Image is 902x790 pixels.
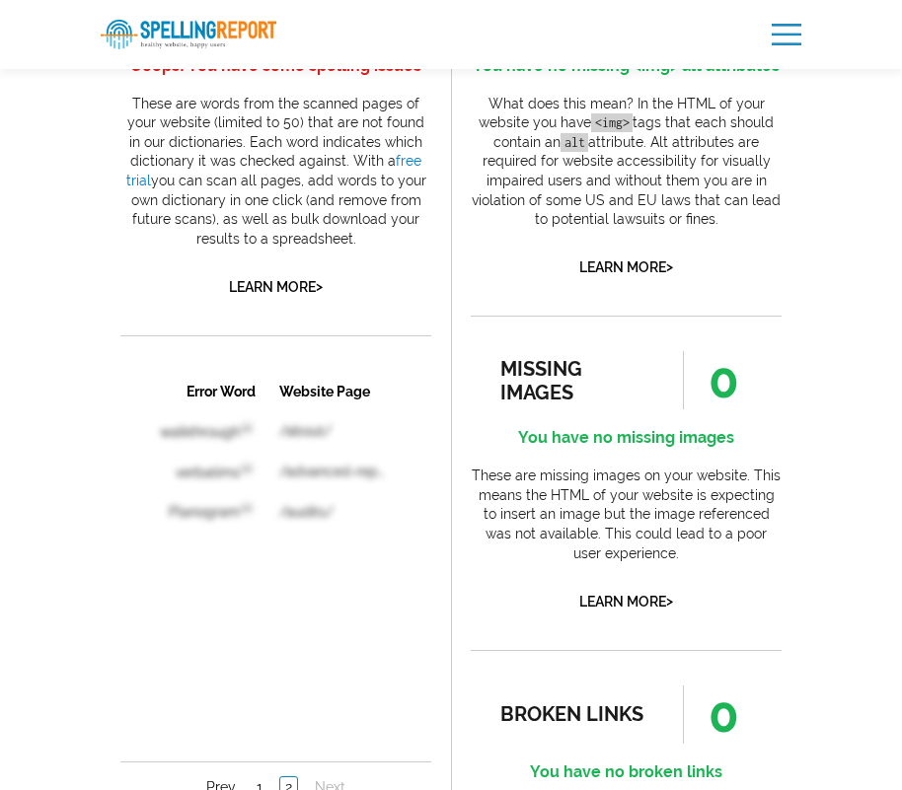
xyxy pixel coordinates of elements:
[316,274,323,299] span: >
[666,254,673,279] span: >
[471,95,782,230] p: What does this mean? In the HTML of your website you have tags that each should contain an attrib...
[471,467,782,563] p: These are missing images on your website. This means the HTML of your website is expecting to ins...
[2,2,146,39] th: Error Word
[159,405,178,427] a: 2
[126,153,422,188] a: free trial
[591,113,633,132] code: <img>
[579,259,673,275] a: Learn More>
[148,2,309,39] th: Website Page
[683,351,739,409] span: 0
[500,702,646,726] div: broken links
[81,406,119,426] a: Prev
[131,406,147,426] a: 1
[229,279,323,295] a: Learn More>
[561,133,588,152] code: alt
[683,685,739,744] span: 0
[666,589,673,613] span: >
[579,594,673,610] a: Learn More>
[500,357,646,404] div: missing images
[471,758,782,786] h4: You have no broken links
[772,24,801,45] img: menu.png
[101,20,276,49] img: SpellReport
[120,95,431,250] p: These are words from the scanned pages of your website (limited to 50) that are not found in our ...
[471,424,782,452] h4: You have no missing images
